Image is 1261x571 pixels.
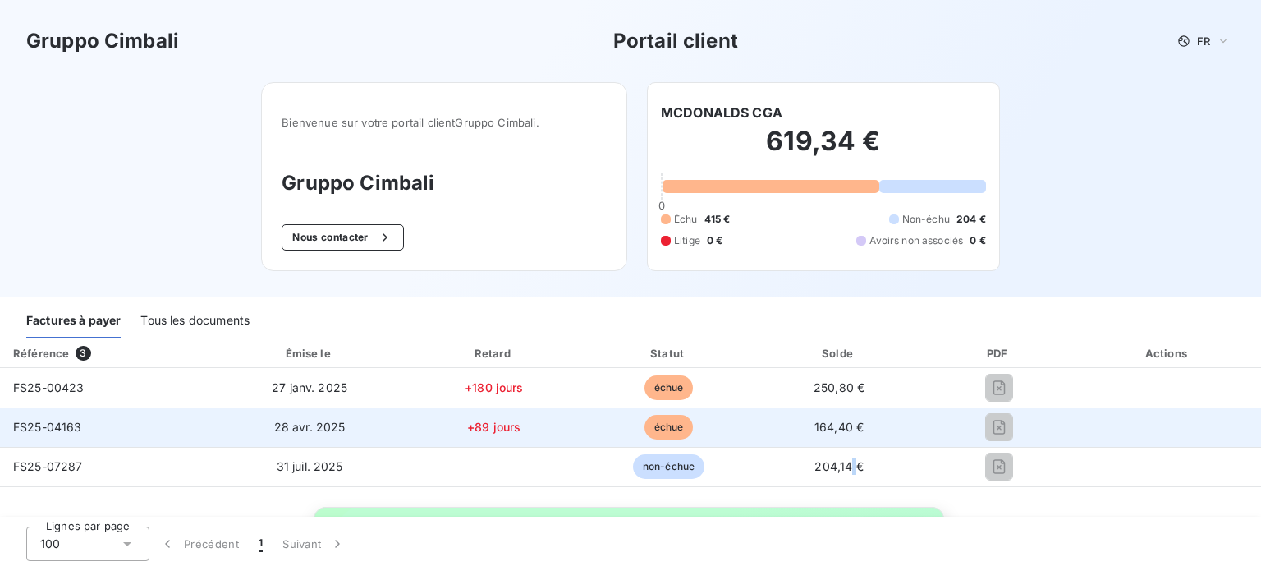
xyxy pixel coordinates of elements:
[26,304,121,338] div: Factures à payer
[282,116,607,129] span: Bienvenue sur votre portail client Gruppo Cimbali .
[26,26,179,56] h3: Gruppo Cimbali
[704,212,731,227] span: 415 €
[40,536,60,552] span: 100
[467,420,520,434] span: +89 jours
[409,345,579,361] div: Retard
[926,345,1071,361] div: PDF
[274,420,346,434] span: 28 avr. 2025
[707,233,722,248] span: 0 €
[140,304,250,338] div: Tous les documents
[613,26,738,56] h3: Portail client
[869,233,963,248] span: Avoirs non associés
[658,199,665,212] span: 0
[465,380,524,394] span: +180 jours
[76,346,90,361] span: 3
[13,347,69,360] div: Référence
[273,527,355,561] button: Suivant
[970,233,985,248] span: 0 €
[759,345,920,361] div: Solde
[814,459,863,473] span: 204,14 €
[282,168,607,198] h3: Gruppo Cimbali
[1078,345,1258,361] div: Actions
[13,459,83,473] span: FS25-07287
[814,420,864,434] span: 164,40 €
[661,103,782,122] h6: MCDONALDS CGA
[259,536,263,552] span: 1
[902,212,950,227] span: Non-échu
[13,420,82,434] span: FS25-04163
[814,380,864,394] span: 250,80 €
[13,380,85,394] span: FS25-00423
[149,527,249,561] button: Précédent
[674,233,700,248] span: Litige
[633,454,704,479] span: non-échue
[674,212,698,227] span: Échu
[585,345,751,361] div: Statut
[282,224,403,251] button: Nous contacter
[661,125,986,174] h2: 619,34 €
[956,212,986,227] span: 204 €
[249,527,273,561] button: 1
[644,415,694,440] span: échue
[272,380,347,394] span: 27 janv. 2025
[1197,35,1210,48] span: FR
[644,375,694,400] span: échue
[277,459,343,473] span: 31 juil. 2025
[217,345,402,361] div: Émise le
